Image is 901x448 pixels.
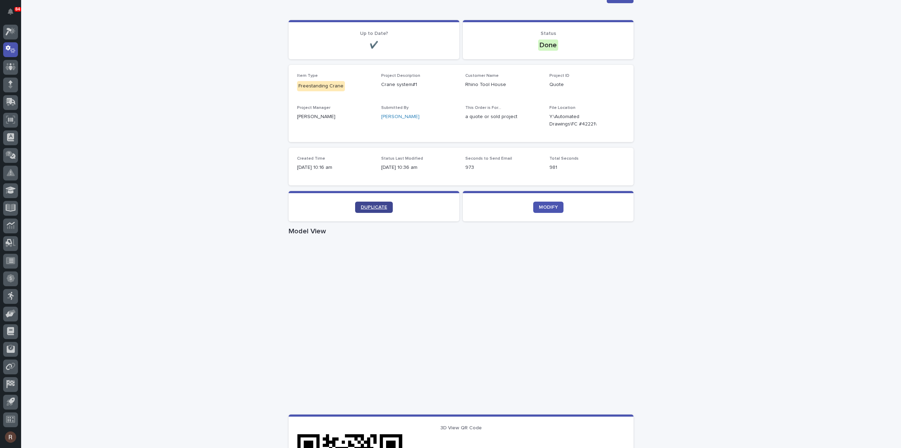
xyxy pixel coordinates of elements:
div: Notifications84 [9,8,18,20]
button: users-avatar [3,430,18,444]
p: ✔️ [297,41,451,49]
p: [DATE] 10:36 am [381,164,457,171]
p: a quote or sold project [465,113,541,121]
a: DUPLICATE [355,202,393,213]
span: Seconds to Send Email [465,157,512,161]
span: Customer Name [465,74,499,78]
span: Project ID [549,74,569,78]
a: [PERSON_NAME] [381,113,420,121]
span: This Order is For... [465,106,501,110]
p: Quote [549,81,625,88]
span: Up to Date? [360,31,388,36]
span: Total Seconds [549,157,579,161]
button: Notifications [3,4,18,19]
span: DUPLICATE [361,205,387,210]
span: Status [541,31,556,36]
span: MODIFY [539,205,558,210]
span: Project Manager [297,106,330,110]
p: [DATE] 10:16 am [297,164,373,171]
div: Freestanding Crane [297,81,345,91]
span: 3D View QR Code [440,425,482,430]
p: 84 [15,7,20,12]
p: 973 [465,164,541,171]
p: [PERSON_NAME] [297,113,373,121]
span: Project Description [381,74,420,78]
span: Status Last Modified [381,157,423,161]
span: Submitted By [381,106,409,110]
span: Created Time [297,157,325,161]
p: Crane system#1 [381,81,457,88]
h1: Model View [289,227,634,235]
span: Item Type [297,74,318,78]
p: Rhino Tool House [465,81,541,88]
a: MODIFY [533,202,563,213]
p: 981 [549,164,625,171]
: Y:\Automated Drawings\FC #42221\ [549,113,608,128]
div: Done [538,39,558,51]
iframe: Model View [289,238,634,415]
span: File Location [549,106,575,110]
